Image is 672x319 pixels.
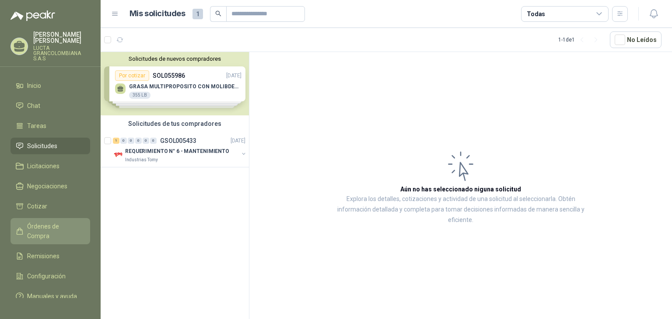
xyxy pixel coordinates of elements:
a: Configuración [10,268,90,284]
div: 0 [128,138,134,144]
a: Remisiones [10,248,90,264]
p: LUCTA GRANCOLOMBIANA S.A.S [33,45,90,61]
a: Chat [10,97,90,114]
a: Inicio [10,77,90,94]
img: Company Logo [113,149,123,160]
span: Chat [27,101,40,111]
h1: Mis solicitudes [129,7,185,20]
span: 1 [192,9,203,19]
span: Inicio [27,81,41,90]
a: Negociaciones [10,178,90,194]
p: [DATE] [231,137,245,145]
p: [PERSON_NAME] [PERSON_NAME] [33,31,90,44]
div: 1 - 1 de 1 [558,33,603,47]
span: Negociaciones [27,181,67,191]
button: Solicitudes de nuevos compradores [104,55,245,62]
a: 1 0 0 0 0 0 GSOL005433[DATE] Company LogoREQUERIMIENTO N° 6 - MANTENIMIENTOIndustrias Tomy [113,135,247,163]
p: Explora los detalles, cotizaciones y actividad de una solicitud al seleccionarla. Obtén informaci... [337,194,584,225]
span: search [215,10,221,17]
div: 0 [143,138,149,144]
a: Manuales y ayuda [10,288,90,305]
span: Órdenes de Compra [27,222,82,241]
p: Industrias Tomy [125,156,158,163]
h3: Aún no has seleccionado niguna solicitud [400,184,521,194]
a: Tareas [10,118,90,134]
a: Solicitudes [10,138,90,154]
a: Licitaciones [10,158,90,174]
p: REQUERIMIENTO N° 6 - MANTENIMIENTO [125,147,229,156]
img: Logo peakr [10,10,55,21]
div: 0 [135,138,142,144]
span: Cotizar [27,201,47,211]
span: Configuración [27,271,66,281]
span: Manuales y ayuda [27,291,77,301]
div: 0 [120,138,127,144]
div: 0 [150,138,157,144]
div: Solicitudes de tus compradores [101,115,249,132]
p: GSOL005433 [160,138,196,144]
span: Tareas [27,121,46,131]
span: Remisiones [27,251,59,261]
span: Solicitudes [27,141,57,151]
span: Licitaciones [27,161,59,171]
button: No Leídos [610,31,661,48]
a: Cotizar [10,198,90,215]
a: Órdenes de Compra [10,218,90,244]
div: Solicitudes de nuevos compradoresPor cotizarSOL055986[DATE] GRASA MULTIPROPOSITO CON MOLIBDENO355... [101,52,249,115]
div: 1 [113,138,119,144]
div: Todas [527,9,545,19]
